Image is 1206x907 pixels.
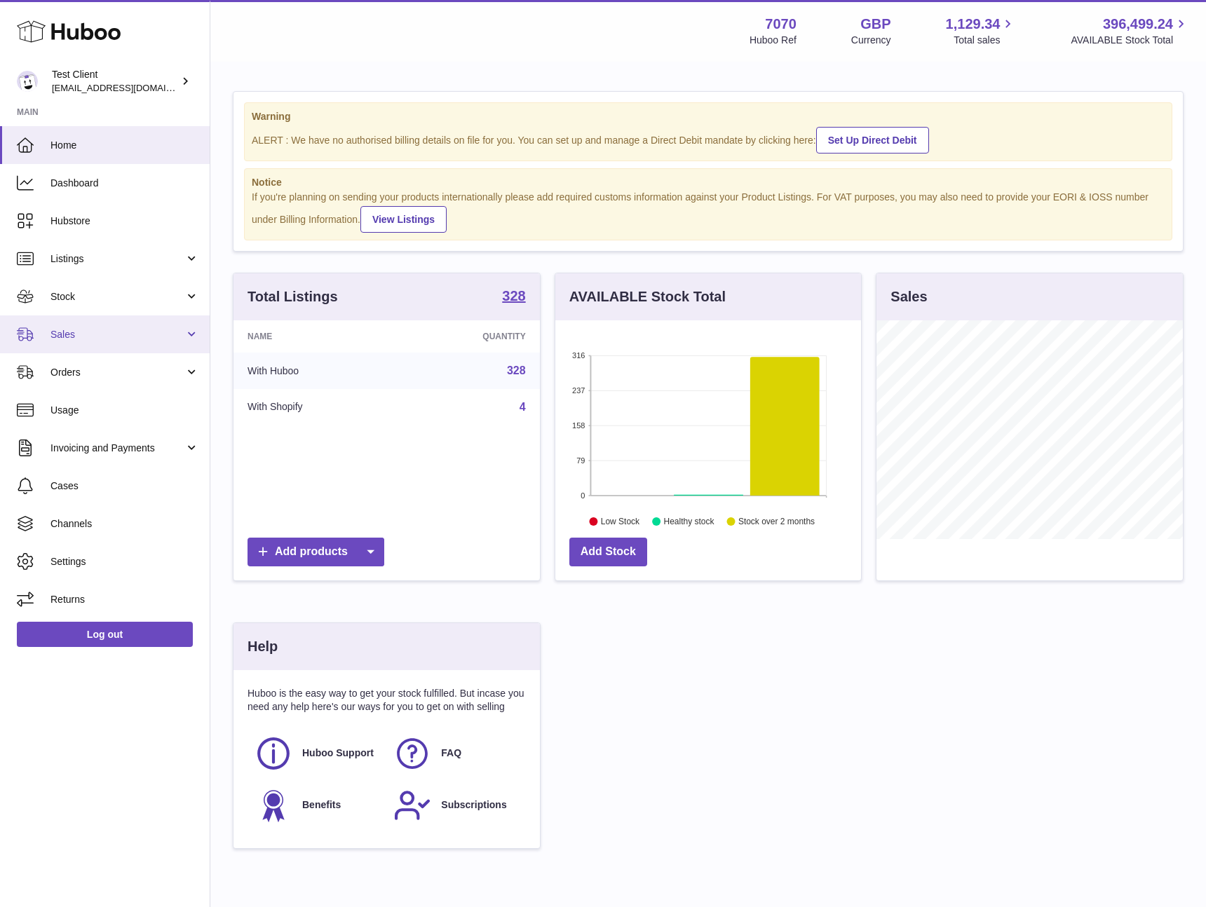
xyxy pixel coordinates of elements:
span: 1,129.34 [946,15,1001,34]
text: Healthy stock [663,517,714,527]
p: Huboo is the easy way to get your stock fulfilled. But incase you need any help here's our ways f... [248,687,526,714]
span: Usage [50,404,199,417]
span: Benefits [302,798,341,812]
strong: Warning [252,110,1165,123]
a: Set Up Direct Debit [816,127,929,154]
h3: Total Listings [248,287,338,306]
span: Subscriptions [441,798,506,812]
span: 396,499.24 [1103,15,1173,34]
a: Benefits [255,786,379,824]
span: Total sales [954,34,1016,47]
strong: 7070 [765,15,797,34]
span: Hubstore [50,214,199,228]
span: Returns [50,593,199,606]
div: ALERT : We have no authorised billing details on file for you. You can set up and manage a Direct... [252,125,1165,154]
text: 79 [576,456,585,465]
span: Home [50,139,199,152]
div: Test Client [52,68,178,95]
span: Listings [50,252,184,266]
h3: Sales [890,287,927,306]
a: Add products [248,538,384,566]
span: Cases [50,479,199,493]
a: 328 [502,289,525,306]
span: Sales [50,328,184,341]
a: Subscriptions [393,786,518,824]
div: If you're planning on sending your products internationally please add required customs informati... [252,191,1165,233]
a: 4 [520,401,526,413]
img: internalAdmin-7070@internal.huboo.com [17,71,38,92]
span: [EMAIL_ADDRESS][DOMAIN_NAME] [52,82,206,93]
span: Orders [50,366,184,379]
text: 158 [572,421,585,430]
span: Channels [50,517,199,531]
h3: Help [248,637,278,656]
strong: 328 [502,289,525,303]
span: Invoicing and Payments [50,442,184,455]
strong: Notice [252,176,1165,189]
td: With Shopify [233,389,398,425]
a: Add Stock [569,538,647,566]
a: 328 [507,364,526,376]
span: Settings [50,555,199,568]
strong: GBP [860,15,890,34]
a: FAQ [393,735,518,772]
th: Quantity [398,320,539,353]
span: Huboo Support [302,746,374,760]
text: 237 [572,386,585,395]
span: Dashboard [50,177,199,190]
span: AVAILABLE Stock Total [1071,34,1189,47]
th: Name [233,320,398,353]
td: With Huboo [233,353,398,389]
a: 1,129.34 Total sales [946,15,1017,47]
text: Stock over 2 months [738,517,815,527]
a: 396,499.24 AVAILABLE Stock Total [1071,15,1189,47]
h3: AVAILABLE Stock Total [569,287,726,306]
a: Log out [17,622,193,647]
div: Currency [851,34,891,47]
span: Stock [50,290,184,304]
text: 316 [572,351,585,360]
div: Huboo Ref [750,34,797,47]
span: FAQ [441,746,461,760]
a: Huboo Support [255,735,379,772]
a: View Listings [360,206,447,233]
text: 0 [581,491,585,500]
text: Low Stock [601,517,640,527]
